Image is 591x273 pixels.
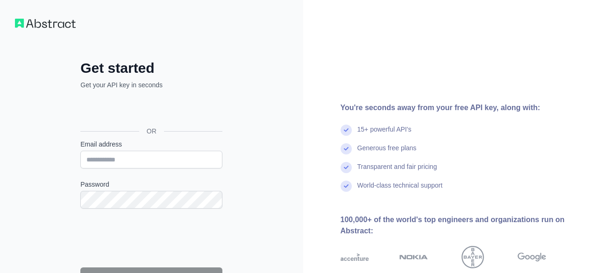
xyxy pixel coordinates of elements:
img: check mark [341,162,352,173]
p: Get your API key in seconds [80,80,222,90]
img: check mark [341,125,352,136]
span: OR [139,126,164,136]
img: Workflow [15,19,76,28]
iframe: reCAPTCHA [80,220,222,256]
img: accenture [341,246,369,268]
img: nokia [399,246,428,268]
div: Generous free plans [357,143,417,162]
div: You're seconds away from your free API key, along with: [341,102,577,113]
div: 15+ powerful API's [357,125,412,143]
img: google [518,246,546,268]
label: Email address [80,140,222,149]
img: bayer [462,246,484,268]
iframe: Sign in with Google Button [76,100,225,120]
h2: Get started [80,60,222,77]
img: check mark [341,181,352,192]
div: World-class technical support [357,181,443,199]
div: 100,000+ of the world's top engineers and organizations run on Abstract: [341,214,577,237]
img: check mark [341,143,352,154]
div: Transparent and fair pricing [357,162,437,181]
label: Password [80,180,222,189]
